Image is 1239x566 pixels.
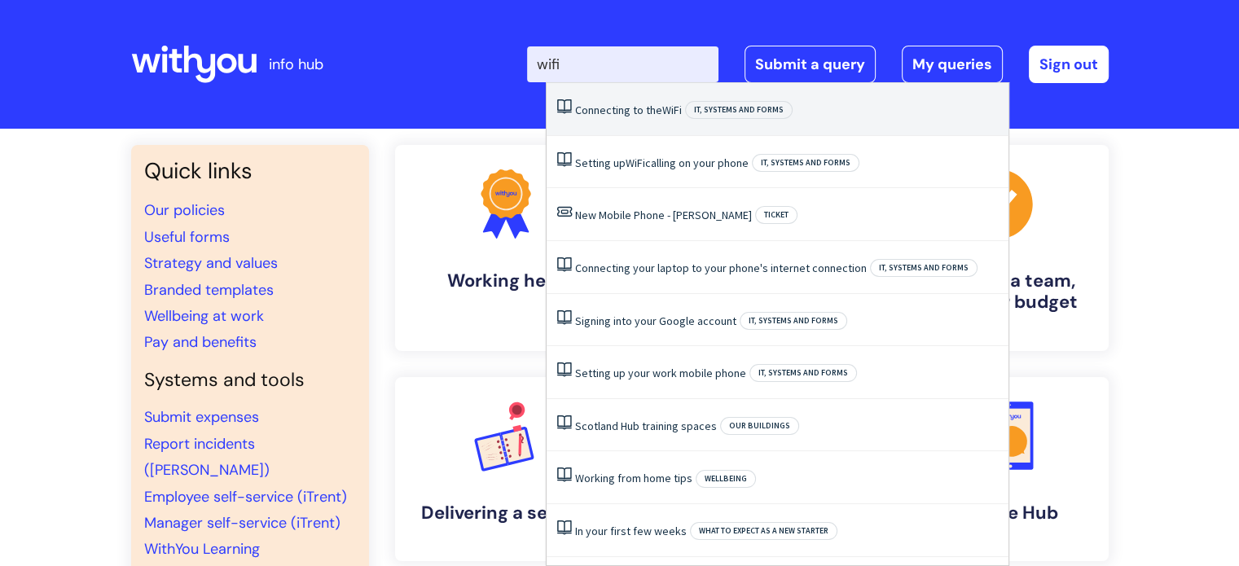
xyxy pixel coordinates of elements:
[749,364,857,382] span: IT, systems and forms
[144,158,356,184] h3: Quick links
[575,471,692,485] a: Working from home tips
[740,312,847,330] span: IT, systems and forms
[144,280,274,300] a: Branded templates
[144,369,356,392] h4: Systems and tools
[395,377,617,561] a: Delivering a service
[685,101,793,119] span: IT, systems and forms
[575,261,867,275] a: Connecting your laptop to your phone's internet connection
[575,419,717,433] a: Scotland Hub training spaces
[144,200,225,220] a: Our policies
[626,156,645,170] span: WiFi
[575,314,736,328] a: Signing into your Google account
[144,539,260,559] a: WithYou Learning
[395,145,617,351] a: Working here
[575,208,752,222] a: New Mobile Phone - [PERSON_NAME]
[408,270,604,292] h4: Working here
[144,253,278,273] a: Strategy and values
[527,46,718,82] input: Search
[144,434,270,480] a: Report incidents ([PERSON_NAME])
[745,46,876,83] a: Submit a query
[144,407,259,427] a: Submit expenses
[575,366,746,380] a: Setting up your work mobile phone
[575,524,687,538] a: In your first few weeks
[408,502,604,524] h4: Delivering a service
[662,103,682,117] span: WiFi
[720,417,799,435] span: Our buildings
[144,513,341,533] a: Manager self-service (iTrent)
[696,470,756,488] span: Wellbeing
[144,306,264,326] a: Wellbeing at work
[870,259,978,277] span: IT, systems and forms
[575,156,749,170] a: Setting upWiFicalling on your phone
[144,487,347,507] a: Employee self-service (iTrent)
[1029,46,1109,83] a: Sign out
[755,206,797,224] span: Ticket
[902,46,1003,83] a: My queries
[575,103,682,117] a: Connecting to theWiFi
[144,332,257,352] a: Pay and benefits
[690,522,837,540] span: What to expect as a new starter
[144,227,230,247] a: Useful forms
[269,51,323,77] p: info hub
[527,46,1109,83] div: | -
[752,154,859,172] span: IT, systems and forms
